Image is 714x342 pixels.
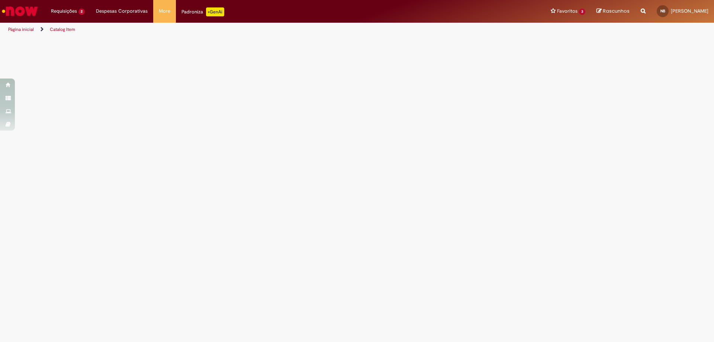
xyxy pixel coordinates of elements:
a: Página inicial [8,26,34,32]
span: More [159,7,170,15]
span: Favoritos [557,7,578,15]
img: ServiceNow [1,4,39,19]
span: 2 [78,9,85,15]
div: Padroniza [181,7,224,16]
span: NB [660,9,665,13]
span: Requisições [51,7,77,15]
a: Rascunhos [596,8,630,15]
a: Catalog Item [50,26,75,32]
span: Rascunhos [603,7,630,15]
p: +GenAi [206,7,224,16]
span: 3 [579,9,585,15]
ul: Trilhas de página [6,23,470,36]
span: [PERSON_NAME] [671,8,708,14]
span: Despesas Corporativas [96,7,148,15]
